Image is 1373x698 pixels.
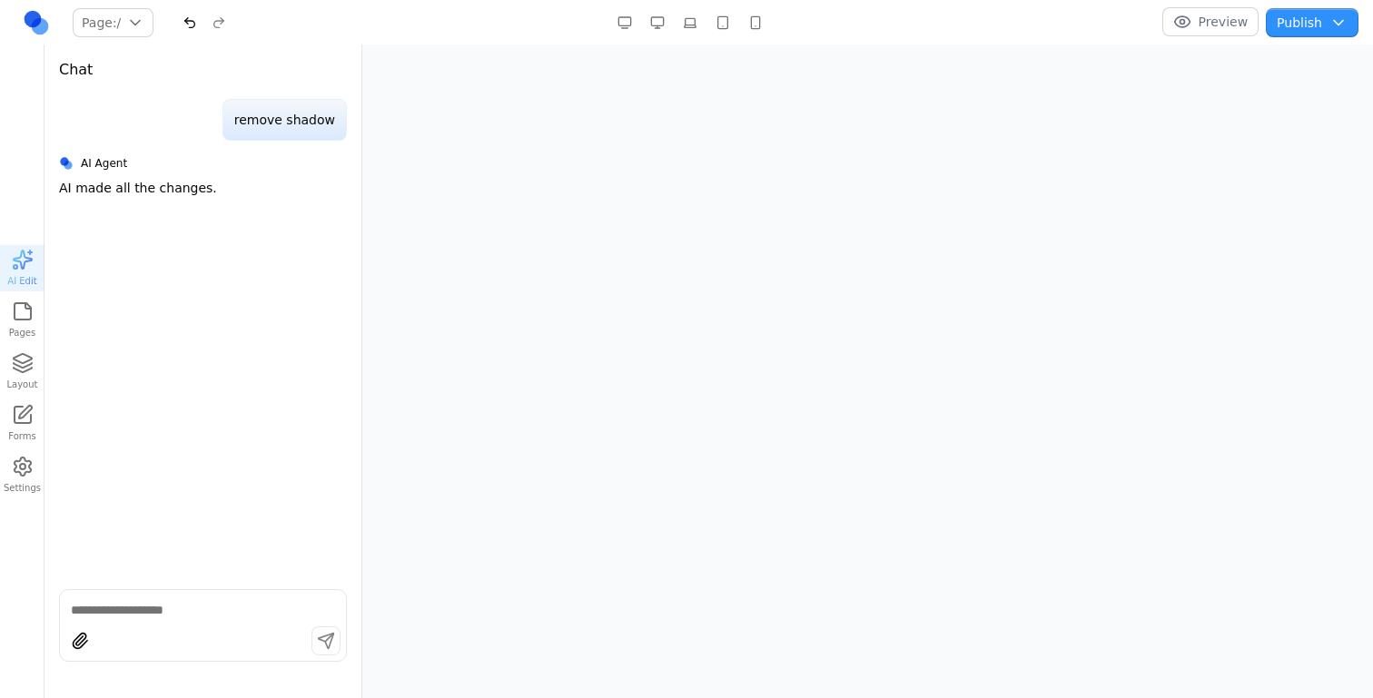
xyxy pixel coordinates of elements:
[73,8,153,37] button: Page:/
[59,155,347,172] div: AI Agent
[708,8,737,37] button: Tablet
[643,8,672,37] button: Desktop
[1266,8,1358,37] button: Publish
[1162,7,1259,36] button: Preview
[362,44,1373,698] iframe: Preview
[234,111,335,129] p: remove shadow
[59,59,93,81] h3: Chat
[7,274,36,288] span: AI Edit
[676,8,705,37] button: Laptop
[610,8,639,37] button: Desktop Wide
[59,179,217,197] p: AI made all the changes.
[741,8,770,37] button: Mobile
